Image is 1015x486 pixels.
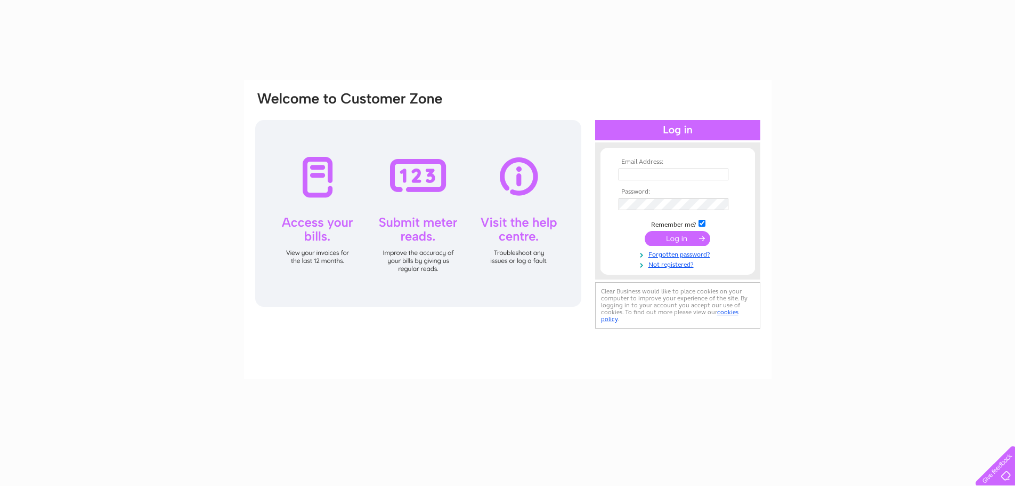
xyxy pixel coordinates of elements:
td: Remember me? [616,218,740,229]
th: Email Address: [616,158,740,166]
a: Forgotten password? [619,249,740,259]
input: Submit [645,231,710,246]
th: Password: [616,188,740,196]
div: Clear Business would like to place cookies on your computer to improve your experience of the sit... [595,282,760,329]
a: cookies policy [601,308,738,323]
a: Not registered? [619,259,740,269]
